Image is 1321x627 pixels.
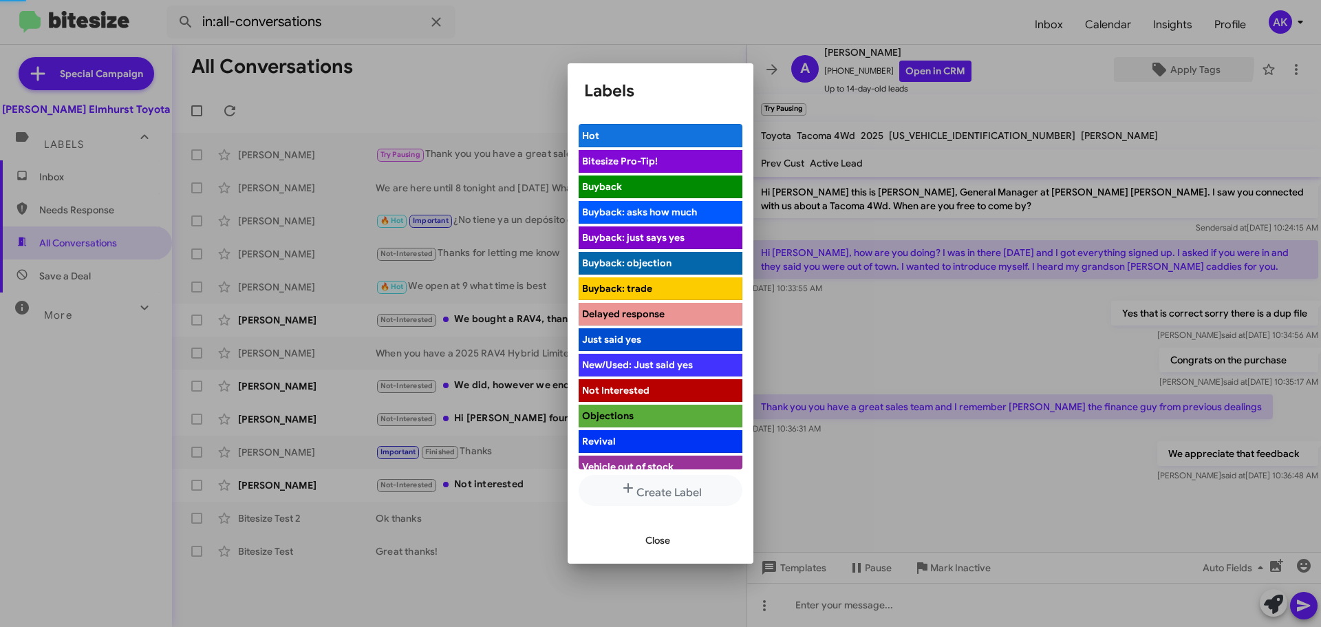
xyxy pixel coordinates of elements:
span: Not Interested [582,384,649,396]
button: Create Label [579,475,742,506]
span: Buyback [582,180,622,193]
h1: Labels [584,80,737,102]
span: Buyback: asks how much [582,206,697,218]
button: Close [634,528,681,553]
span: Vehicle out of stock [582,460,674,473]
span: Hot [582,129,599,142]
span: Just said yes [582,333,641,346]
span: Revival [582,435,616,447]
span: Buyback: objection [582,257,672,269]
span: Bitesize Pro-Tip! [582,155,658,167]
span: Objections [582,410,634,422]
span: Buyback: just says yes [582,231,685,244]
span: Close [645,528,670,553]
span: Buyback: trade [582,282,652,295]
span: New/Used: Just said yes [582,359,693,371]
span: Delayed response [582,308,665,320]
